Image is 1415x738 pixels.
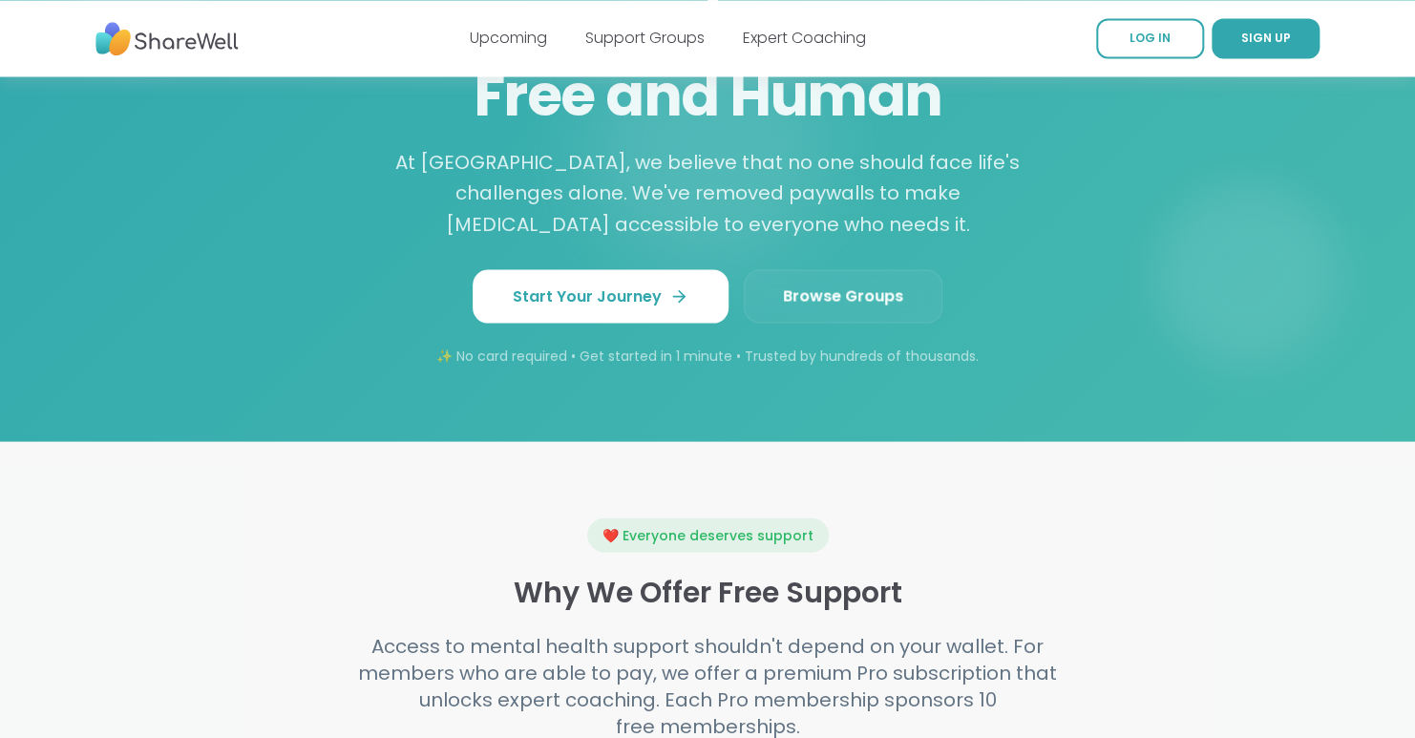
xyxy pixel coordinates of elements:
[1241,30,1291,46] span: SIGN UP
[743,27,866,49] a: Expert Coaching
[474,54,942,135] span: Free and Human
[1212,18,1320,58] a: SIGN UP
[219,346,1196,365] p: ✨ No card required • Get started in 1 minute • Trusted by hundreds of thousands.
[587,517,829,552] div: ❤️ Everyone deserves support
[744,269,942,323] a: Browse Groups
[473,269,729,323] a: Start Your Journey
[280,575,1135,609] h3: Why We Offer Free Support
[1130,30,1171,46] span: LOG IN
[95,12,239,65] img: ShareWell Nav Logo
[783,285,903,307] span: Browse Groups
[470,27,547,49] a: Upcoming
[585,27,705,49] a: Support Groups
[1096,18,1204,58] a: LOG IN
[513,285,688,307] span: Start Your Journey
[387,146,1028,240] p: At [GEOGRAPHIC_DATA], we believe that no one should face life's challenges alone. We've removed p...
